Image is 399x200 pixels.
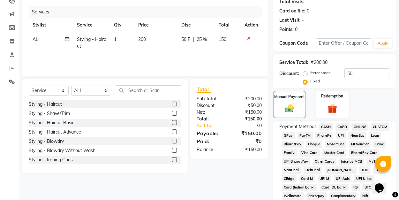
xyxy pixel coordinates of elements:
[325,103,340,115] img: _gift.svg
[279,17,301,24] div: Last Visit:
[192,116,229,122] div: Total:
[110,18,134,32] th: Qty
[306,192,327,200] span: Razorpay
[33,36,40,42] span: ALI
[29,101,62,108] div: Styling - Haircut
[193,36,194,43] span: |
[236,122,267,129] div: ₹0
[114,36,117,42] span: 1
[29,138,64,145] div: Styling - Blowdry
[192,122,235,129] a: Add Tip
[373,166,383,174] span: TCL
[282,175,297,182] span: CEdge
[304,166,322,174] span: DefiDeal
[282,132,295,139] span: GPay
[229,146,267,153] div: ₹150.00
[229,137,267,145] div: ₹0
[321,93,343,99] label: Redemption
[279,40,316,47] div: Coupon Code
[73,18,110,32] th: Service
[366,158,389,165] span: MyT Money
[313,158,336,165] span: Other Cards
[229,102,267,109] div: ₹50.00
[219,36,226,42] span: 150
[77,36,106,49] span: Styling - Haircut
[319,123,333,131] span: CASH
[134,18,177,32] th: Price
[282,104,297,114] img: _cash.svg
[352,123,368,131] span: ONLINE
[348,132,366,139] span: NearBuy
[374,39,392,48] button: Apply
[282,141,304,148] span: BharatPay
[336,132,346,139] span: UPI
[116,85,181,95] input: Search or Scan
[359,166,370,174] span: THD
[279,123,317,130] span: Payment Methods
[138,36,146,42] span: 200
[279,59,308,66] div: Service Total:
[302,17,304,24] div: -
[335,123,349,131] span: CARD
[282,158,310,165] span: UPI BharatPay
[322,149,347,157] span: Master Card
[229,129,267,137] div: ₹150.00
[299,175,315,182] span: Card M
[310,78,320,84] label: Fixed
[282,166,301,174] span: MariDeal
[339,158,364,165] span: Juice by MCB
[354,175,374,182] span: UPI Union
[325,141,347,148] span: MosamBee
[282,192,304,200] span: Wellnessta
[29,6,267,18] div: Services
[279,70,299,77] div: Discount:
[181,36,190,43] span: 50 F
[325,166,357,174] span: [DOMAIN_NAME]
[215,18,241,32] th: Total
[192,137,229,145] div: Paid:
[349,141,371,148] span: MI Voucher
[229,109,267,116] div: ₹150.00
[192,129,229,137] div: Payable:
[192,109,229,116] div: Net:
[310,70,331,76] label: Percentage
[282,184,317,191] span: Card (Indian Bank)
[29,119,74,126] div: Styling - Haircut Basic
[29,147,95,154] div: Styling - Blowdry Without Wash
[282,149,297,157] span: Family
[306,141,322,148] span: Cheque
[29,110,70,117] div: Styling - Shave/Trim
[334,175,351,182] span: UPI Axis
[241,18,262,32] th: Action
[299,149,320,157] span: Visa Card
[229,116,267,122] div: ₹150.00
[274,94,305,100] label: Manual Payment
[29,18,73,32] th: Stylist
[372,174,393,194] iframe: chat widget
[177,18,215,32] th: Disc
[371,123,389,131] span: CUSTOM
[197,36,207,43] span: 25 %
[311,59,327,66] div: ₹200.00
[318,175,331,182] span: UPI M
[229,96,267,102] div: ₹200.00
[192,96,229,102] div: Sub Total:
[297,132,313,139] span: PayTM
[307,8,309,14] div: 0
[360,192,370,200] span: Nift
[279,8,305,14] div: Card on file:
[351,184,360,191] span: RS
[362,184,373,191] span: BTC
[320,184,349,191] span: Card (DL Bank)
[29,129,81,135] div: Styling - Haircut Advance
[329,192,358,200] span: Complimentary
[197,86,211,93] span: Total
[373,141,386,148] span: Bank
[316,38,371,48] input: Enter Offer / Coupon Code
[29,157,73,163] div: Styling - Ironing Curls
[349,149,380,157] span: BharatPay Card
[192,146,229,153] div: Balance :
[295,26,297,33] div: 0
[192,102,229,109] div: Discount:
[315,132,334,139] span: PhonePe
